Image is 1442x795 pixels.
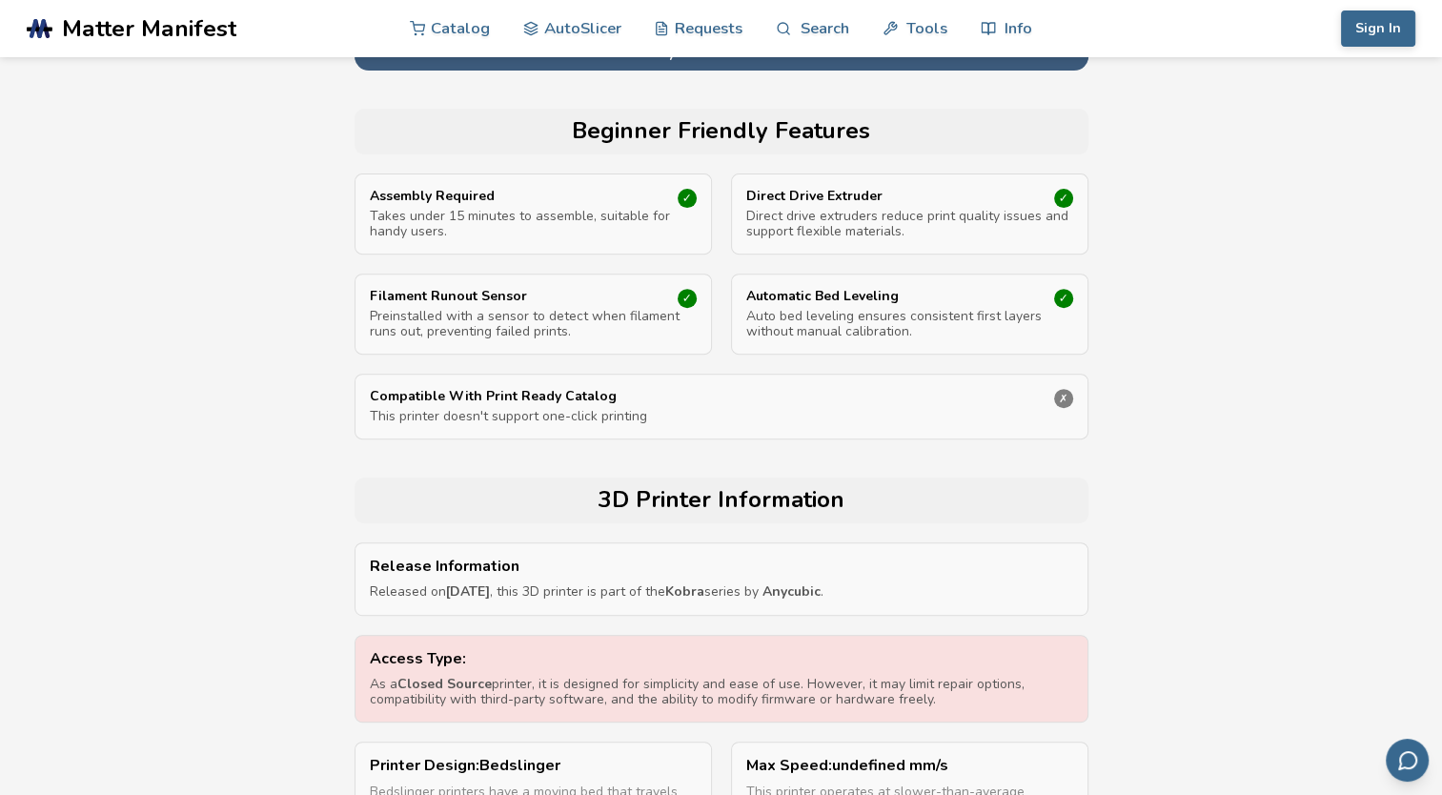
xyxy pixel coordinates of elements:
[62,15,236,42] span: Matter Manifest
[370,389,1073,424] a: Compatible With Print Ready CatalogThis printer doesn't support one-click printing✗
[364,487,1079,514] h2: 3D Printer Information
[397,675,492,693] strong: Closed Source
[370,289,648,304] p: Filament Runout Sensor
[370,389,967,404] p: Compatible With Print Ready Catalog
[1054,389,1073,408] div: ✗
[1341,10,1415,47] button: Sign In
[370,558,1073,575] p: Release Information
[665,582,704,601] strong: Kobra
[370,309,697,339] p: Preinstalled with a sensor to detect when filament runs out, preventing failed prints.
[370,189,648,204] p: Assembly Required
[746,757,1073,774] p: Max Speed : undefined mm/s
[746,289,1025,304] p: Automatic Bed Leveling
[746,309,1073,339] p: Auto bed leveling ensures consistent first layers without manual calibration.
[678,189,697,208] div: ✓
[1054,289,1073,308] div: ✓
[1386,739,1429,782] button: Send feedback via email
[370,409,1073,424] p: This printer doesn't support one-click printing
[1054,189,1073,208] div: ✓
[370,757,697,774] p: Printer Design : Bedslinger
[762,582,821,601] strong: Anycubic
[746,209,1073,239] p: Direct drive extruders reduce print quality issues and support flexible materials.
[370,209,697,239] p: Takes under 15 minutes to assemble, suitable for handy users.
[364,118,1079,145] h2: Beginner Friendly Features
[678,289,697,308] div: ✓
[446,582,490,601] strong: [DATE]
[370,677,1073,707] p: As a printer, it is designed for simplicity and ease of use. However, it may limit repair options...
[370,650,1073,667] p: Access Type:
[746,189,1025,204] p: Direct Drive Extruder
[370,584,1073,600] p: Released on , this 3D printer is part of the series by .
